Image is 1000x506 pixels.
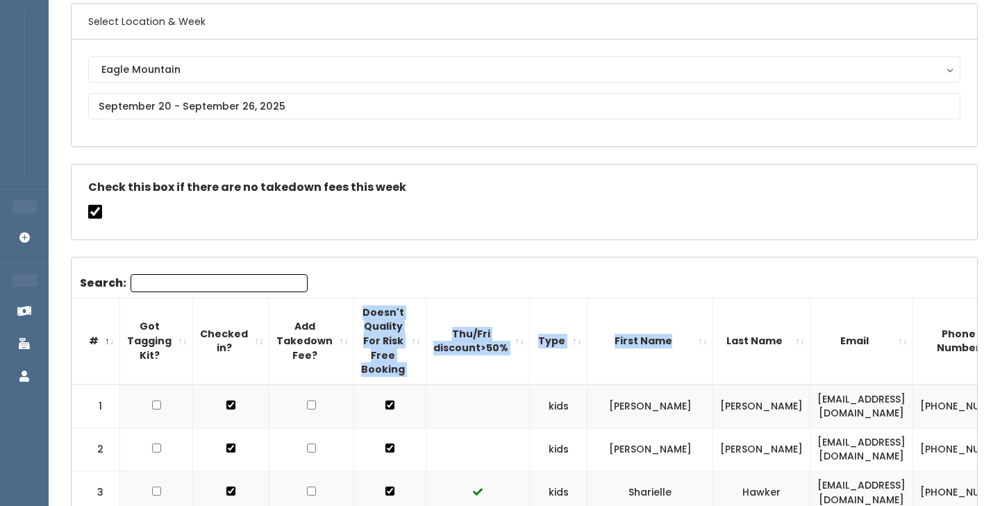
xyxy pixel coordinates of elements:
td: [PERSON_NAME] [587,385,713,428]
th: #: activate to sort column descending [72,298,120,384]
td: [PERSON_NAME] [587,428,713,471]
td: [PERSON_NAME] [713,428,810,471]
th: Thu/Fri discount&gt;50%: activate to sort column ascending [426,298,530,384]
label: Search: [80,274,308,292]
th: Doesn't Quality For Risk Free Booking : activate to sort column ascending [354,298,426,384]
td: [PERSON_NAME] [713,385,810,428]
th: Last Name: activate to sort column ascending [713,298,810,384]
button: Eagle Mountain [88,56,960,83]
h5: Check this box if there are no takedown fees this week [88,181,960,194]
th: Checked in?: activate to sort column ascending [193,298,269,384]
td: kids [530,385,587,428]
th: Email: activate to sort column ascending [810,298,913,384]
td: [EMAIL_ADDRESS][DOMAIN_NAME] [810,385,913,428]
input: September 20 - September 26, 2025 [88,93,960,119]
td: 2 [72,428,120,471]
input: Search: [131,274,308,292]
td: [EMAIL_ADDRESS][DOMAIN_NAME] [810,428,913,471]
td: 1 [72,385,120,428]
h6: Select Location & Week [72,4,977,40]
div: Eagle Mountain [101,62,947,77]
td: kids [530,428,587,471]
th: Got Tagging Kit?: activate to sort column ascending [120,298,193,384]
th: Add Takedown Fee?: activate to sort column ascending [269,298,354,384]
th: Type: activate to sort column ascending [530,298,587,384]
th: First Name: activate to sort column ascending [587,298,713,384]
